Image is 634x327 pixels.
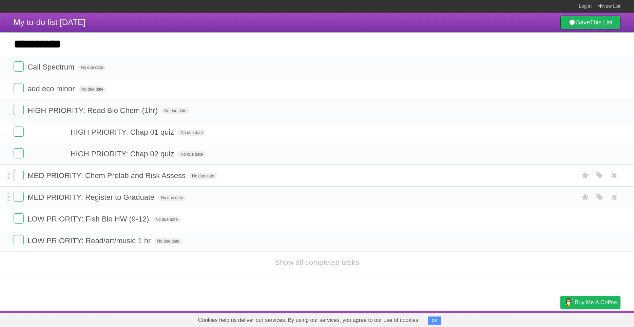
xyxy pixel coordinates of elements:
a: Suggest a feature [578,312,620,325]
span: HIGH PRIORITY: Read Bio Chem (1hr) [27,106,159,115]
span: No due date [189,173,217,179]
label: Done [14,105,24,115]
span: MED PRIORITY: Chem Prelab and Risk Assess [27,171,187,180]
span: No due date [154,238,182,244]
label: Done [14,170,24,180]
a: Terms [529,312,543,325]
span: Call Spectrum [27,63,76,71]
span: No due date [153,216,180,223]
span: No due date [178,151,205,157]
button: OK [428,316,441,325]
span: add eco minor [27,84,76,93]
a: Show all completed tasks [275,258,359,267]
img: Buy me a coffee [564,296,573,308]
span: MED PRIORITY: Register to Graduate [27,193,156,201]
span: ⠀ ⠀ ⠀ ⠀ ⠀ ⠀HIGH PRIORITY: Chap 02 quiz [27,150,176,158]
span: No due date [158,195,186,201]
span: No due date [79,86,106,92]
span: LOW PRIORITY: Fish Bio HW (9-12) [27,215,151,223]
label: Done [14,127,24,137]
b: This List [590,19,613,26]
a: About [470,312,484,325]
label: Done [14,213,24,224]
label: Done [14,235,24,245]
a: Privacy [552,312,569,325]
span: My to-do list [DATE] [14,18,85,27]
label: Done [14,83,24,93]
label: Done [14,192,24,202]
span: LOW PRIORITY: Read/art/music 1 hr [27,236,152,245]
span: Cookies help us deliver our services. By using our services, you agree to our use of cookies. [191,313,427,327]
span: No due date [78,64,105,71]
a: Developers [493,312,520,325]
a: SaveThis List [560,16,620,29]
span: No due date [161,108,189,114]
a: Buy me a coffee [560,296,620,309]
label: Star task [579,170,592,181]
label: Star task [579,192,592,203]
label: Done [14,148,24,158]
span: No due date [178,130,205,136]
span: Buy me a coffee [575,296,617,308]
span: ⠀ ⠀ ⠀ ⠀ ⠀ ⠀HIGH PRIORITY: Chap 01 quiz [27,128,176,136]
label: Done [14,61,24,72]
